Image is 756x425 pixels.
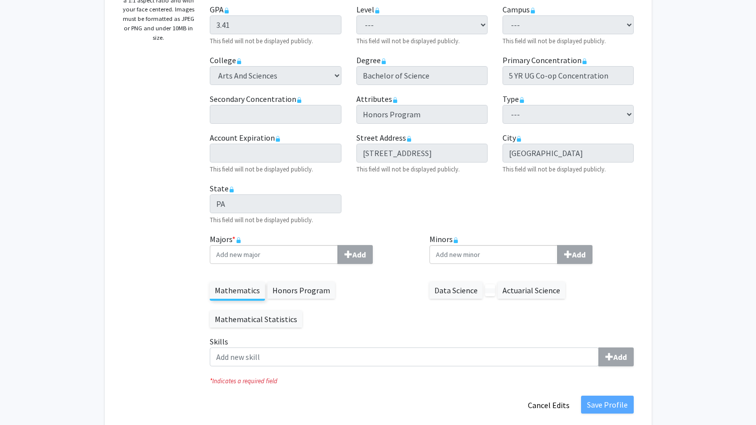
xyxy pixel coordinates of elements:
[210,282,265,299] label: Mathematics
[521,396,576,415] button: Cancel Edits
[356,132,412,144] label: Street Address
[356,54,387,66] label: Degree
[210,132,281,144] label: Account Expiration
[210,3,230,15] label: GPA
[498,282,565,299] label: Actuarial Science
[210,165,313,173] small: This field will not be displayed publicly.
[210,93,302,105] label: Secondary Concentration
[337,245,373,264] button: Majors*
[210,182,235,194] label: State
[356,93,398,105] label: Attributes
[381,58,387,64] svg: This information is provided and automatically updated by Drexel University and is not editable o...
[210,336,634,366] label: Skills
[429,245,558,264] input: MinorsAdd
[429,233,634,264] label: Minors
[210,233,415,264] label: Majors
[503,132,522,144] label: City
[582,58,588,64] svg: This information is provided and automatically updated by Drexel University and is not editable o...
[519,97,525,103] svg: This information is provided and automatically updated by Drexel University and is not editable o...
[210,54,242,66] label: College
[229,186,235,192] svg: This information is provided and automatically updated by Drexel University and is not editable o...
[236,58,242,64] svg: This information is provided and automatically updated by Drexel University and is not editable o...
[503,3,536,15] label: Campus
[352,250,366,259] b: Add
[210,216,313,224] small: This field will not be displayed publicly.
[356,3,380,15] label: Level
[557,245,592,264] button: Minors
[224,7,230,13] svg: This information is provided and automatically updated by Drexel University and is not editable o...
[356,165,460,173] small: This field will not be displayed publicly.
[210,245,338,264] input: Majors*Add
[503,93,525,105] label: Type
[581,396,634,414] button: Save Profile
[275,136,281,142] svg: This information is provided and automatically updated by Drexel University and is not editable o...
[356,37,460,45] small: This field will not be displayed publicly.
[7,380,42,418] iframe: Chat
[210,311,302,328] label: Mathematical Statistics
[613,352,627,362] b: Add
[503,37,606,45] small: This field will not be displayed publicly.
[572,250,586,259] b: Add
[267,282,335,299] label: Honors Program
[392,97,398,103] svg: This information is provided and automatically updated by Drexel University and is not editable o...
[598,347,634,366] button: Skills
[210,37,313,45] small: This field will not be displayed publicly.
[210,347,599,366] input: SkillsAdd
[530,7,536,13] svg: This information is provided and automatically updated by Drexel University and is not editable o...
[503,54,588,66] label: Primary Concentration
[429,282,483,299] label: Data Science
[210,376,634,386] i: Indicates a required field
[503,165,606,173] small: This field will not be displayed publicly.
[406,136,412,142] svg: This information is provided and automatically updated by Drexel University and is not editable o...
[374,7,380,13] svg: This information is provided and automatically updated by Drexel University and is not editable o...
[516,136,522,142] svg: This information is provided and automatically updated by Drexel University and is not editable o...
[296,97,302,103] svg: This information is provided and automatically updated by Drexel University and is not editable o...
